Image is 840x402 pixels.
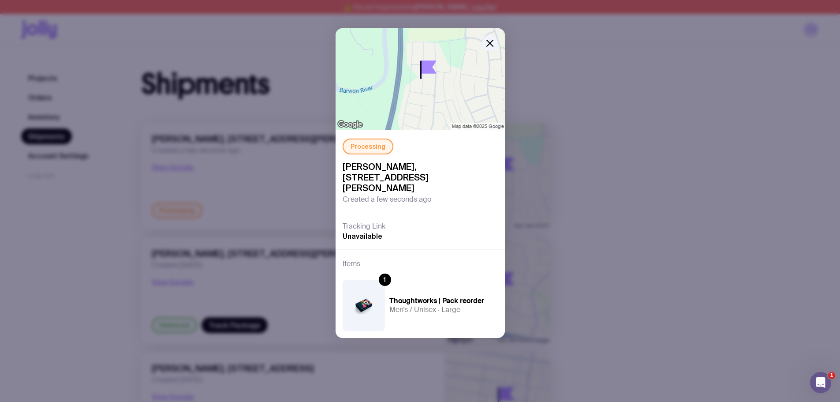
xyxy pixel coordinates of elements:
h4: Thoughtworks | Pack reorder [389,297,484,305]
img: staticmap [336,28,505,130]
iframe: Intercom live chat [810,372,831,393]
span: Created a few seconds ago [343,195,431,204]
span: 1 [828,372,835,379]
h5: Men’s / Unisex · Large [389,305,484,314]
span: Unavailable [343,232,382,240]
div: Processing [343,139,393,154]
span: [PERSON_NAME], [STREET_ADDRESS][PERSON_NAME] [343,162,498,193]
h3: Items [343,259,360,269]
div: 1 [379,274,391,286]
h3: Tracking Link [343,222,385,231]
